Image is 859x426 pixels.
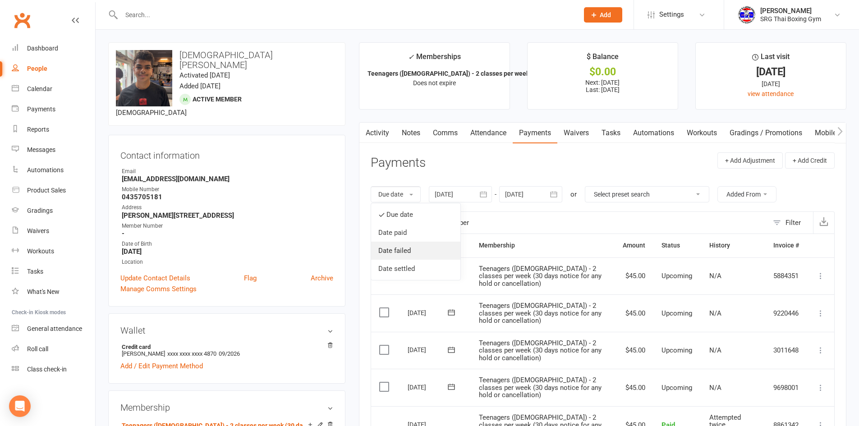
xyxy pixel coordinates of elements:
div: [PERSON_NAME] [760,7,821,15]
td: 5884351 [765,257,807,295]
a: Tasks [12,261,95,282]
h3: Payments [371,156,426,170]
span: Teenagers ([DEMOGRAPHIC_DATA]) - 2 classes per week (30 days notice for any hold or cancellation) [479,339,602,362]
span: Add [600,11,611,18]
strong: [DATE] [122,247,333,256]
div: $ Balance [587,51,619,67]
a: What's New [12,282,95,302]
div: Tasks [27,268,43,275]
a: Add / Edit Payment Method [120,361,203,371]
span: [DEMOGRAPHIC_DATA] [116,109,187,117]
div: Automations [27,166,64,174]
a: Date failed [371,242,460,260]
a: Clubworx [11,9,33,32]
a: Archive [311,273,333,284]
span: Upcoming [661,309,692,317]
button: Add [584,7,622,23]
strong: Teenagers ([DEMOGRAPHIC_DATA]) - 2 classes per week (... [367,70,538,77]
a: Calendar [12,79,95,99]
div: [DATE] [408,306,449,320]
a: Due date [371,206,460,224]
a: Automations [12,160,95,180]
a: Update Contact Details [120,273,190,284]
div: Filter [786,217,801,228]
th: History [701,234,765,257]
td: $45.00 [615,257,653,295]
div: [DATE] [704,79,838,89]
a: Class kiosk mode [12,359,95,380]
a: Workouts [680,123,723,143]
a: Flag [244,273,257,284]
button: + Add Credit [785,152,835,169]
strong: Credit card [122,344,329,350]
th: Invoice # [765,234,807,257]
a: People [12,59,95,79]
div: What's New [27,288,60,295]
button: Due date [371,186,421,202]
div: Workouts [27,247,54,255]
div: Memberships [408,51,461,68]
div: Gradings [27,207,53,214]
a: Manage Comms Settings [120,284,197,294]
a: Workouts [12,241,95,261]
span: Teenagers ([DEMOGRAPHIC_DATA]) - 2 classes per week (30 days notice for any hold or cancellation) [479,376,602,399]
a: Product Sales [12,180,95,201]
div: Roll call [27,345,48,353]
td: 9698001 [765,369,807,406]
a: Payments [12,99,95,119]
time: Added [DATE] [179,82,220,90]
div: Reports [27,126,49,133]
div: Class check-in [27,366,67,373]
a: view attendance [748,90,794,97]
input: Search by invoice number [371,212,768,234]
a: Gradings / Promotions [723,123,808,143]
span: N/A [709,346,721,354]
button: Filter [768,212,813,234]
th: Status [653,234,701,257]
div: SRG Thai Boxing Gym [760,15,821,23]
span: N/A [709,384,721,392]
time: Activated [DATE] [179,71,230,79]
span: Teenagers ([DEMOGRAPHIC_DATA]) - 2 classes per week (30 days notice for any hold or cancellation) [479,302,602,325]
th: Amount [615,234,653,257]
div: [DATE] [408,380,449,394]
a: Date settled [371,260,460,278]
div: Mobile Number [122,185,333,194]
div: Payments [27,105,55,113]
span: N/A [709,309,721,317]
div: [DATE] [408,343,449,357]
strong: - [122,229,333,238]
a: Messages [12,140,95,160]
span: Upcoming [661,346,692,354]
input: Search... [119,9,572,21]
span: Upcoming [661,272,692,280]
img: thumb_image1718682644.png [738,6,756,24]
div: People [27,65,47,72]
span: Settings [659,5,684,25]
td: $45.00 [615,332,653,369]
img: image1738131080.png [116,50,172,106]
div: General attendance [27,325,82,332]
a: Tasks [595,123,627,143]
a: General attendance kiosk mode [12,319,95,339]
div: Calendar [27,85,52,92]
div: Date of Birth [122,240,333,248]
strong: [PERSON_NAME][STREET_ADDRESS] [122,211,333,220]
td: $45.00 [615,294,653,332]
div: Email [122,167,333,176]
span: Upcoming [661,384,692,392]
div: Dashboard [27,45,58,52]
a: Waivers [557,123,595,143]
h3: [DEMOGRAPHIC_DATA][PERSON_NAME] [116,50,338,70]
strong: 0435705181 [122,193,333,201]
div: $0.00 [536,67,670,77]
a: Date paid [371,224,460,242]
span: 09/2026 [219,350,240,357]
h3: Wallet [120,325,333,335]
span: Active member [193,96,242,103]
li: [PERSON_NAME] [120,342,333,358]
a: Dashboard [12,38,95,59]
strong: [EMAIL_ADDRESS][DOMAIN_NAME] [122,175,333,183]
a: Reports [12,119,95,140]
div: Location [122,258,333,266]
